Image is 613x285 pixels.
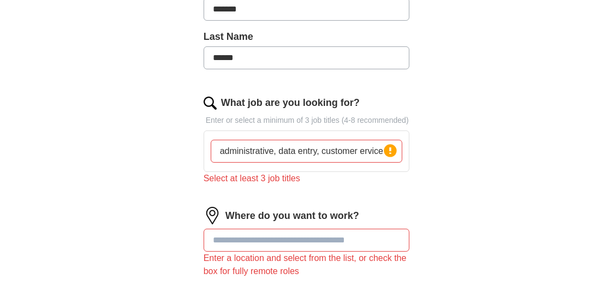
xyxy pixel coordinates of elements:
[225,209,359,223] label: Where do you want to work?
[204,97,217,110] img: search.png
[221,96,360,110] label: What job are you looking for?
[204,172,410,185] div: Select at least 3 job titles
[204,115,410,126] p: Enter or select a minimum of 3 job titles (4-8 recommended)
[204,207,221,224] img: location.png
[211,140,403,163] input: Type a job title and press enter
[204,252,410,278] div: Enter a location and select from the list, or check the box for fully remote roles
[204,29,410,44] label: Last Name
